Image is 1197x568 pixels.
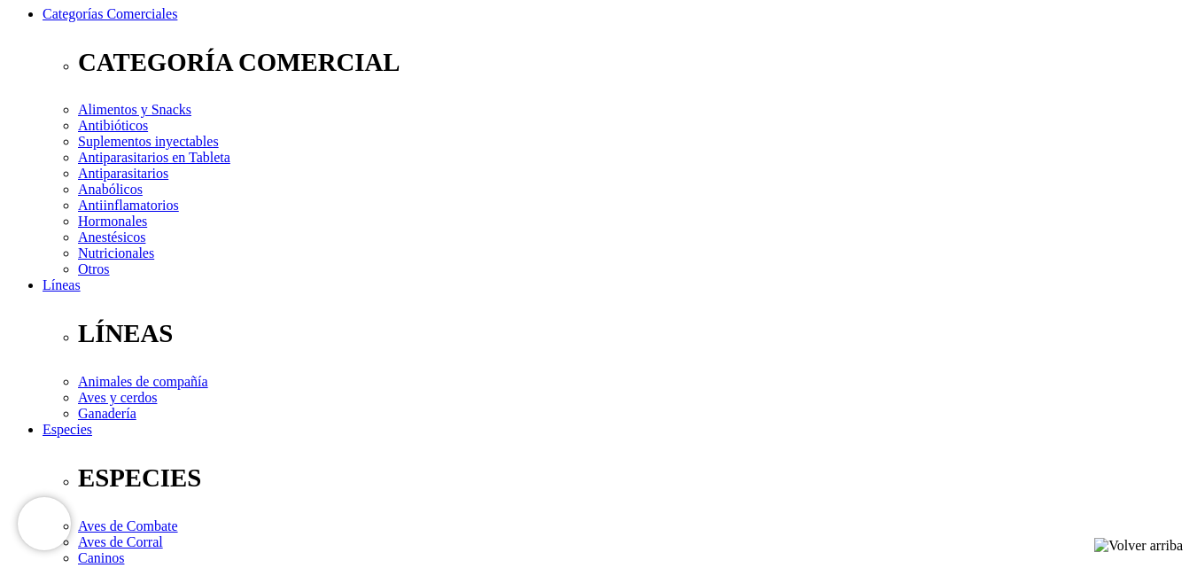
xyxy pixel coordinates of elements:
[1094,538,1183,554] img: Volver arriba
[78,261,110,276] a: Otros
[78,198,179,213] a: Antiinflamatorios
[78,374,208,389] a: Animales de compañía
[78,406,136,421] a: Ganadería
[43,277,81,292] a: Líneas
[78,48,1190,77] p: CATEGORÍA COMERCIAL
[78,214,147,229] a: Hormonales
[78,245,154,261] a: Nutricionales
[78,319,1190,348] p: LÍNEAS
[78,230,145,245] a: Anestésicos
[78,182,143,197] a: Anabólicos
[78,550,124,565] a: Caninos
[43,6,177,21] a: Categorías Comerciales
[18,497,71,550] iframe: Brevo live chat
[78,118,148,133] a: Antibióticos
[78,518,178,533] a: Aves de Combate
[78,166,168,181] a: Antiparasitarios
[43,422,92,437] a: Especies
[78,102,191,117] a: Alimentos y Snacks
[78,463,1190,493] p: ESPECIES
[78,150,230,165] a: Antiparasitarios en Tableta
[78,390,157,405] a: Aves y cerdos
[78,134,219,149] a: Suplementos inyectables
[78,534,163,549] a: Aves de Corral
